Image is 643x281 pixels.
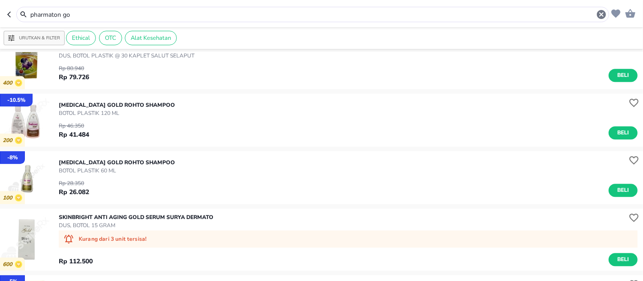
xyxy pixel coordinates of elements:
p: 400 [3,80,15,86]
p: Rp 112.500 [59,257,93,266]
p: BOTOL PLASTIK 60 ML [59,167,175,175]
span: Beli [615,128,631,138]
p: BOTOL PLASTIK 120 ML [59,109,175,117]
p: DUS, BOTOL 15 GRAM [59,221,213,229]
p: Rp 79.726 [59,72,89,82]
span: Ethical [66,34,95,42]
div: Alat Kesehatan [125,31,177,45]
p: 600 [3,261,15,268]
input: Cari 4000+ produk di sini [29,10,596,19]
span: Beli [615,186,631,195]
div: OTC [99,31,122,45]
p: - 10.5 % [7,96,25,104]
p: Urutkan & Filter [19,35,60,42]
p: - 8 % [7,153,18,162]
p: Rp 46.350 [59,122,89,130]
p: Rp 41.484 [59,130,89,139]
p: SKINBRIGHT ANTI AGING GOLD SERUM Surya Dermato [59,213,213,221]
div: Kurang dari 3 unit tersisa! [59,230,638,248]
button: Beli [609,69,638,82]
button: Beli [609,253,638,266]
span: Alat Kesehatan [125,34,176,42]
p: [MEDICAL_DATA] GOLD Rohto SHAMPOO [59,101,175,109]
p: DUS, BOTOL PLASTIK @ 30 KAPLET SALUT SELAPUT [59,52,194,60]
p: [MEDICAL_DATA] GOLD Rohto SHAMPOO [59,158,175,167]
span: OTC [99,34,122,42]
button: Urutkan & Filter [4,31,65,45]
button: Beli [609,184,638,197]
span: Beli [615,255,631,264]
p: 100 [3,195,15,201]
button: Beli [609,126,638,139]
div: Ethical [66,31,96,45]
p: Rp 28.350 [59,179,89,187]
p: Rp 26.082 [59,187,89,197]
p: 200 [3,137,15,144]
p: Rp 80.940 [59,64,89,72]
span: Beli [615,71,631,80]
